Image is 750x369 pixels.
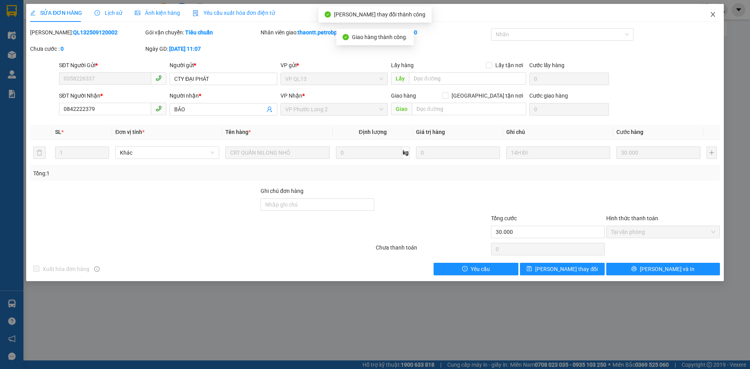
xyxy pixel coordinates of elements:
[266,106,273,112] span: user-add
[506,146,610,159] input: Ghi Chú
[30,10,82,16] span: SỬA ĐƠN HÀNG
[155,105,162,112] span: phone
[170,91,277,100] div: Người nhận
[702,4,724,26] button: Close
[707,146,717,159] button: plus
[462,266,468,272] span: exclamation-circle
[434,263,518,275] button: exclamation-circleYêu cầu
[135,10,180,16] span: Ảnh kiện hàng
[352,34,407,40] span: Giao hàng thành công.
[535,265,598,273] span: [PERSON_NAME] thay đổi
[94,266,100,272] span: info-circle
[631,266,637,272] span: printer
[376,28,489,37] div: Cước rồi :
[61,7,80,16] span: Nhận:
[30,45,144,53] div: Chưa cước :
[416,146,500,159] input: 0
[359,129,387,135] span: Định lượng
[402,146,410,159] span: kg
[448,91,526,100] span: [GEOGRAPHIC_DATA] tận nơi
[145,45,259,53] div: Ngày GD:
[391,62,414,68] span: Lấy hàng
[225,146,329,159] input: VD: Bàn, Ghế
[193,10,275,16] span: Yêu cầu xuất hóa đơn điện tử
[193,10,199,16] img: icon
[606,215,658,221] label: Hình thức thanh toán
[616,129,643,135] span: Cước hàng
[640,265,695,273] span: [PERSON_NAME] và In
[710,11,716,18] span: close
[520,263,605,275] button: save[PERSON_NAME] thay đổi
[375,243,490,257] div: Chưa thanh toán
[170,61,277,70] div: Người gửi
[7,7,55,35] div: VP Phước Long 2
[616,146,700,159] input: 0
[33,169,289,178] div: Tổng: 1
[334,11,425,18] span: [PERSON_NAME] thay đổi thành công
[409,72,526,85] input: Dọc đường
[527,266,532,272] span: save
[95,10,100,16] span: clock-circle
[73,29,118,36] b: QL132509120002
[529,93,568,99] label: Cước giao hàng
[492,61,526,70] span: Lấy tận nơi
[503,125,613,140] th: Ghi chú
[155,75,162,81] span: phone
[529,103,609,116] input: Cước giao hàng
[95,10,122,16] span: Lịch sử
[185,29,213,36] b: Tiêu chuẩn
[39,265,93,273] span: Xuất hóa đơn hàng
[261,188,304,194] label: Ghi chú đơn hàng
[30,28,144,37] div: [PERSON_NAME]:
[59,61,166,70] div: SĐT Người Gửi
[391,93,416,99] span: Giao hàng
[285,73,383,85] span: VP QL13
[120,147,214,159] span: Khác
[471,265,490,273] span: Yêu cầu
[261,198,374,211] input: Ghi chú đơn hàng
[280,61,388,70] div: VP gửi
[391,72,409,85] span: Lấy
[491,215,517,221] span: Tổng cước
[145,28,259,37] div: Gói vận chuyển:
[611,226,715,238] span: Tại văn phòng
[33,146,46,159] button: delete
[343,34,349,40] span: check-circle
[298,29,337,36] b: thaontt.petrobp
[61,7,123,16] div: VP Quận 5
[115,129,145,135] span: Đơn vị tính
[325,11,331,18] span: check-circle
[55,129,61,135] span: SL
[529,73,609,85] input: Cước lấy hàng
[7,35,55,44] div: MY
[529,62,564,68] label: Cước lấy hàng
[30,10,36,16] span: edit
[280,93,302,99] span: VP Nhận
[225,129,251,135] span: Tên hàng
[285,103,383,115] span: VP Phước Long 2
[59,91,166,100] div: SĐT Người Nhận
[391,103,412,115] span: Giao
[412,103,526,115] input: Dọc đường
[606,263,720,275] button: printer[PERSON_NAME] và In
[169,46,201,52] b: [DATE] 11:07
[416,129,445,135] span: Giá trị hàng
[261,28,374,37] div: Nhân viên giao:
[61,16,123,25] div: [PERSON_NAME]
[7,7,19,16] span: Gửi:
[61,46,64,52] b: 0
[135,10,140,16] span: picture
